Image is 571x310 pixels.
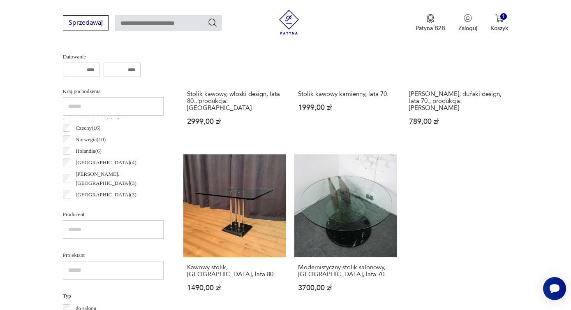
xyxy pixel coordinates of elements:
p: [PERSON_NAME]. [GEOGRAPHIC_DATA] ( 3 ) [76,170,164,188]
img: Patyna - sklep z meblami i dekoracjami vintage [277,10,301,35]
p: 3700,00 zł [298,284,393,291]
button: OK [145,63,164,77]
p: 1490,00 zł [187,284,282,291]
p: Typ [63,291,164,301]
p: Patyna B2B [416,24,445,32]
h3: Modernistyczny stolik salonowy, [GEOGRAPHIC_DATA], lata 70. [298,264,393,278]
iframe: Smartsupp widget button [543,277,566,300]
button: Zaloguj [458,14,477,32]
button: Szukaj [208,18,217,28]
p: Holandia ( 6 ) [76,147,102,156]
button: Patyna B2B [416,14,445,32]
h3: Stolik kawowy, włoski design, lata 80., produkcja: [GEOGRAPHIC_DATA] [187,91,282,112]
img: Ikonka użytkownika [464,14,472,22]
p: Norwegia ( 10 ) [76,135,106,144]
a: Sprzedawaj [63,21,109,26]
a: Kawowy stolik, Włochy, lata 80.Kawowy stolik, [GEOGRAPHIC_DATA], lata 80.1490,00 zł [183,154,286,308]
p: 1999,00 zł [298,104,393,111]
a: Ikona medaluPatyna B2B [416,14,445,32]
p: 789,00 zł [409,118,504,125]
p: Czechy ( 16 ) [76,124,101,133]
p: Zaloguj [458,24,477,32]
img: Ikona koszyka [495,14,504,22]
button: 1Koszyk [490,14,508,32]
p: 2999,00 zł [187,118,282,125]
p: [GEOGRAPHIC_DATA] ( 3 ) [76,190,136,199]
h3: Kawowy stolik, [GEOGRAPHIC_DATA], lata 80. [187,264,282,278]
p: Koszyk [490,24,508,32]
p: Datowanie [63,52,164,61]
p: Projektant [63,251,164,260]
h3: Stolik kawowy kamienny, lata 70. [298,91,393,98]
a: Modernistyczny stolik salonowy, Szwajcaria, lata 70.Modernistyczny stolik salonowy, [GEOGRAPHIC_D... [294,154,397,308]
p: Producent [63,210,164,219]
p: Kraj pochodzenia [63,87,164,96]
div: 1 [500,13,507,20]
h3: [PERSON_NAME], duński design, lata 70., produkcja: [PERSON_NAME] [409,91,504,112]
p: [GEOGRAPHIC_DATA] ( 4 ) [76,158,136,167]
img: Ikona medalu [426,14,435,23]
button: Sprzedawaj [63,15,109,30]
